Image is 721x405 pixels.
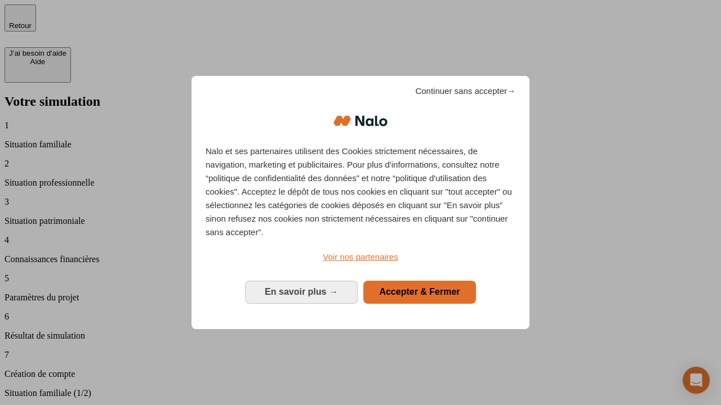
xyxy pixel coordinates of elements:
img: Logo [333,104,388,138]
span: Continuer sans accepter→ [415,84,515,98]
button: En savoir plus: Configurer vos consentements [245,281,358,303]
button: Accepter & Fermer: Accepter notre traitement des données et fermer [363,281,476,303]
span: Voir nos partenaires [323,252,398,262]
div: Bienvenue chez Nalo Gestion du consentement [192,76,529,328]
span: En savoir plus → [265,287,338,296]
p: Nalo et ses partenaires utilisent des Cookies strictement nécessaires, de navigation, marketing e... [206,145,515,239]
a: Voir nos partenaires [206,250,515,264]
span: Accepter & Fermer [379,287,460,296]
